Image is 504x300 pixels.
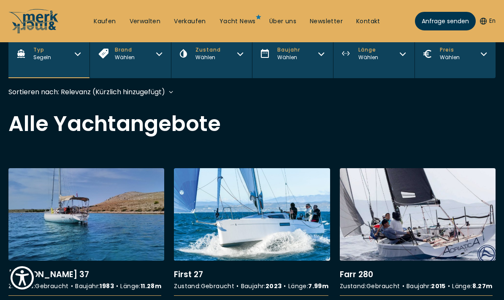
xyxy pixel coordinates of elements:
[8,29,89,78] button: TypSegeln
[440,46,460,54] span: Preis
[130,17,161,26] a: Verwalten
[94,17,116,26] a: Kaufen
[277,54,300,61] div: Wählen
[440,54,460,61] div: Wählen
[356,17,380,26] a: Kontakt
[415,12,476,30] a: Anfrage senden
[277,46,300,54] span: Baujahr
[415,29,496,78] button: PreisWählen
[33,46,51,54] span: Typ
[115,54,135,61] div: Wählen
[310,17,343,26] a: Newsletter
[89,29,171,78] button: BrandWählen
[8,264,36,292] button: Show Accessibility Preferences
[33,54,51,61] span: Segeln
[480,17,496,25] button: En
[174,17,206,26] a: Verkaufen
[252,29,333,78] button: BaujahrWählen
[195,54,221,61] div: Wählen
[195,46,221,54] span: Zustand
[8,113,496,134] h2: Alle Yachtangebote
[171,29,252,78] button: ZustandWählen
[358,54,378,61] div: Wählen
[269,17,296,26] a: Über uns
[358,46,378,54] span: Länge
[219,17,256,26] a: Yacht News
[422,17,469,26] span: Anfrage senden
[8,87,165,97] div: Sortieren nach: Relevanz (Kürzlich hinzugefügt)
[115,46,135,54] span: Brand
[333,29,414,78] button: LängeWählen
